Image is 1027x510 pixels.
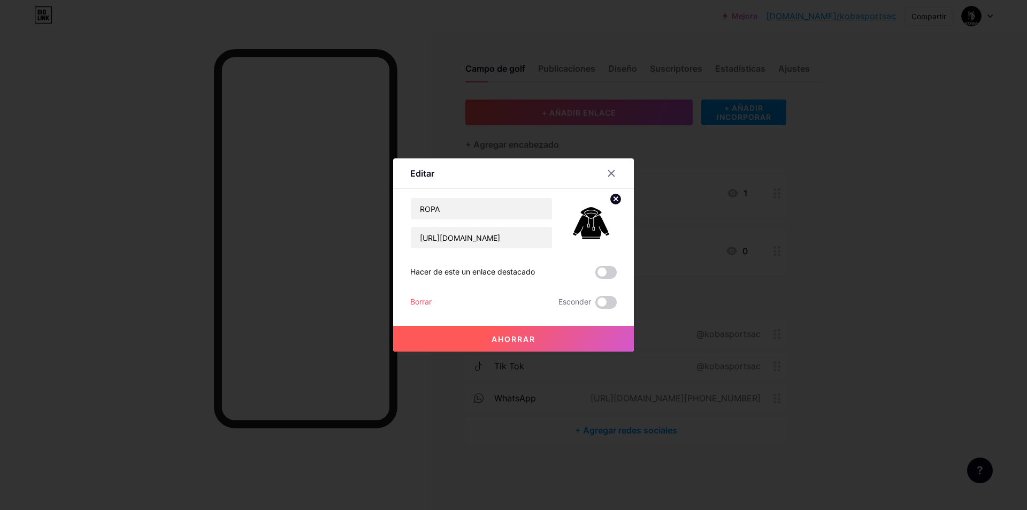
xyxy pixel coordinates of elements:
font: Hacer de este un enlace destacado [410,267,535,276]
font: Ahorrar [492,334,535,344]
input: Título [411,198,552,219]
font: Editar [410,168,434,179]
button: Ahorrar [393,326,634,352]
font: Esconder [558,297,591,306]
img: miniatura del enlace [565,197,617,249]
input: URL [411,227,552,248]
font: Borrar [410,297,432,306]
